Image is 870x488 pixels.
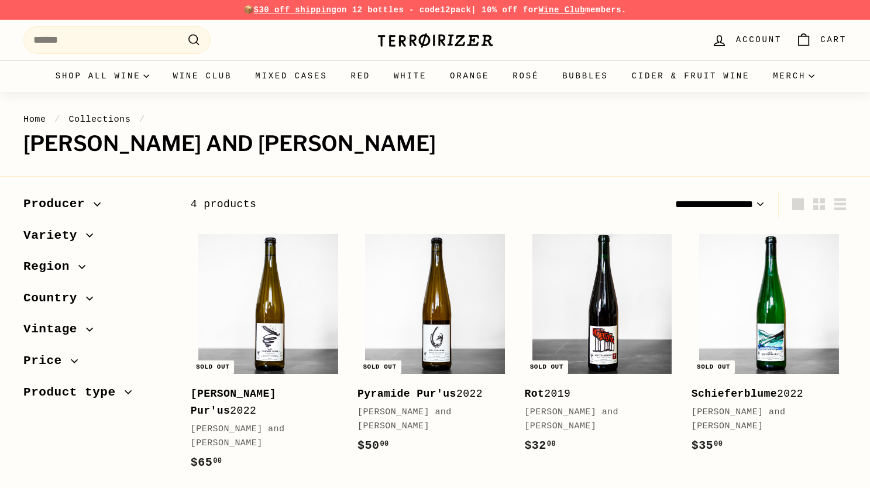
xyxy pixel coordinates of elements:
[524,386,668,403] div: 2019
[191,386,334,420] div: 2022
[23,132,847,156] h1: [PERSON_NAME] and [PERSON_NAME]
[191,360,234,374] div: Sold out
[191,422,334,451] div: [PERSON_NAME] and [PERSON_NAME]
[23,383,125,403] span: Product type
[357,226,513,467] a: Sold out Pyramide Pur'us2022[PERSON_NAME] and [PERSON_NAME]
[23,112,847,126] nav: breadcrumbs
[357,386,501,403] div: 2022
[136,114,148,125] span: /
[191,226,346,484] a: Sold out [PERSON_NAME] Pur'us2022[PERSON_NAME] and [PERSON_NAME]
[357,388,456,400] b: Pyramide Pur'us
[191,196,519,213] div: 4 products
[44,60,161,92] summary: Shop all wine
[382,60,438,92] a: White
[161,60,243,92] a: Wine Club
[23,348,172,380] button: Price
[440,5,471,15] strong: 12pack
[692,405,835,434] div: [PERSON_NAME] and [PERSON_NAME]
[551,60,620,92] a: Bubbles
[23,286,172,317] button: Country
[23,194,94,214] span: Producer
[380,440,388,448] sup: 00
[714,440,723,448] sup: 00
[692,226,847,467] a: Sold out Schieferblume2022[PERSON_NAME] and [PERSON_NAME]
[23,317,172,348] button: Vintage
[438,60,501,92] a: Orange
[501,60,551,92] a: Rosé
[736,33,782,46] span: Account
[692,386,835,403] div: 2022
[23,4,847,16] p: 📦 on 12 bottles - code | 10% off for members.
[357,439,389,452] span: $50
[704,23,789,57] a: Account
[357,405,501,434] div: [PERSON_NAME] and [PERSON_NAME]
[789,23,854,57] a: Cart
[213,457,222,465] sup: 00
[524,226,679,467] a: Sold out Rot2019[PERSON_NAME] and [PERSON_NAME]
[620,60,762,92] a: Cider & Fruit Wine
[23,191,172,223] button: Producer
[23,380,172,411] button: Product type
[23,254,172,286] button: Region
[820,33,847,46] span: Cart
[524,439,556,452] span: $32
[23,114,46,125] a: Home
[23,226,86,246] span: Variety
[23,257,78,277] span: Region
[525,360,568,374] div: Sold out
[692,439,723,452] span: $35
[538,5,585,15] a: Wine Club
[524,388,544,400] b: Rot
[761,60,826,92] summary: Merch
[254,5,337,15] span: $30 off shipping
[524,405,668,434] div: [PERSON_NAME] and [PERSON_NAME]
[191,388,276,417] b: [PERSON_NAME] Pur'us
[339,60,382,92] a: Red
[23,319,86,339] span: Vintage
[23,288,86,308] span: Country
[191,456,222,469] span: $65
[23,351,71,371] span: Price
[51,114,63,125] span: /
[358,360,401,374] div: Sold out
[68,114,130,125] a: Collections
[23,223,172,255] button: Variety
[547,440,556,448] sup: 00
[243,60,339,92] a: Mixed Cases
[692,388,777,400] b: Schieferblume
[692,360,735,374] div: Sold out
